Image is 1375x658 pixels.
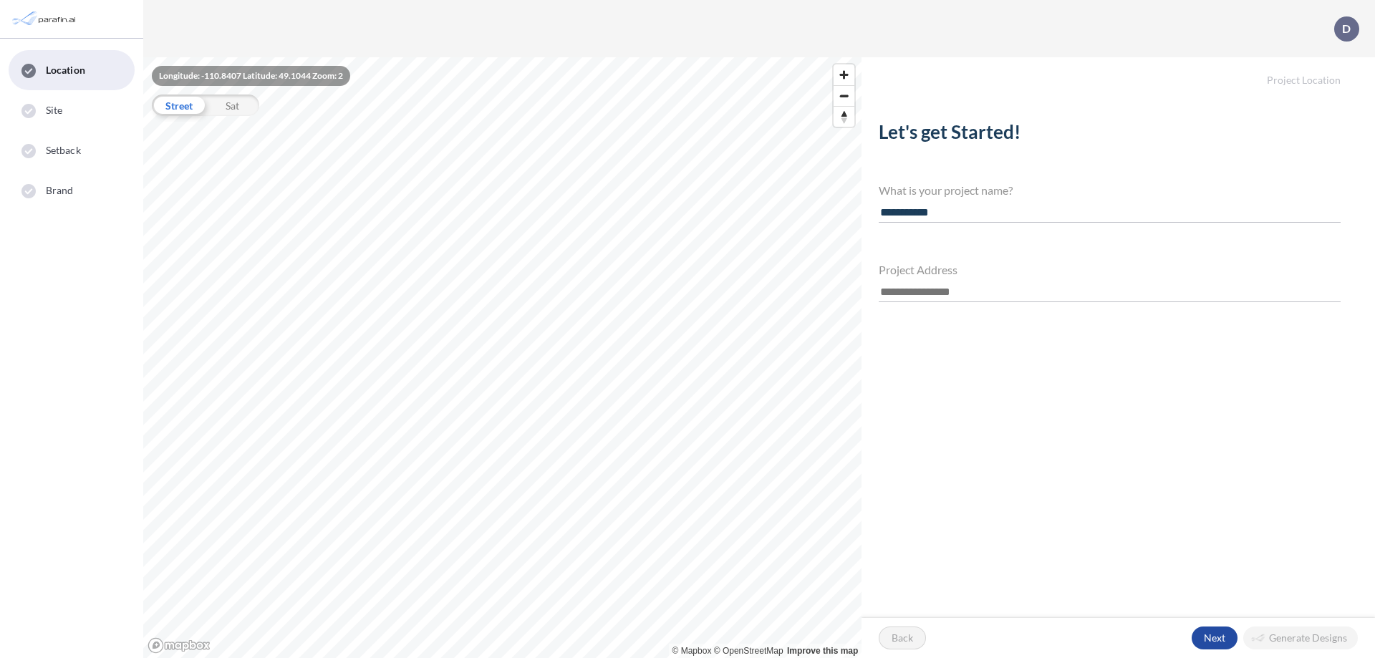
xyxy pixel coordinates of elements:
[46,103,62,117] span: Site
[714,646,783,656] a: OpenStreetMap
[46,183,74,198] span: Brand
[148,637,211,654] a: Mapbox homepage
[862,57,1375,87] h5: Project Location
[1342,22,1351,35] p: D
[834,86,854,106] span: Zoom out
[834,85,854,106] button: Zoom out
[143,57,862,658] canvas: Map
[46,143,81,158] span: Setback
[46,63,85,77] span: Location
[206,95,259,116] div: Sat
[152,66,350,86] div: Longitude: -110.8407 Latitude: 49.1044 Zoom: 2
[879,263,1341,276] h4: Project Address
[879,183,1341,197] h4: What is your project name?
[1192,626,1237,649] button: Next
[834,106,854,127] button: Reset bearing to north
[1204,631,1225,645] p: Next
[152,95,206,116] div: Street
[672,646,712,656] a: Mapbox
[834,64,854,85] button: Zoom in
[11,6,80,32] img: Parafin
[834,107,854,127] span: Reset bearing to north
[787,646,858,656] a: Improve this map
[879,121,1341,149] h2: Let's get Started!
